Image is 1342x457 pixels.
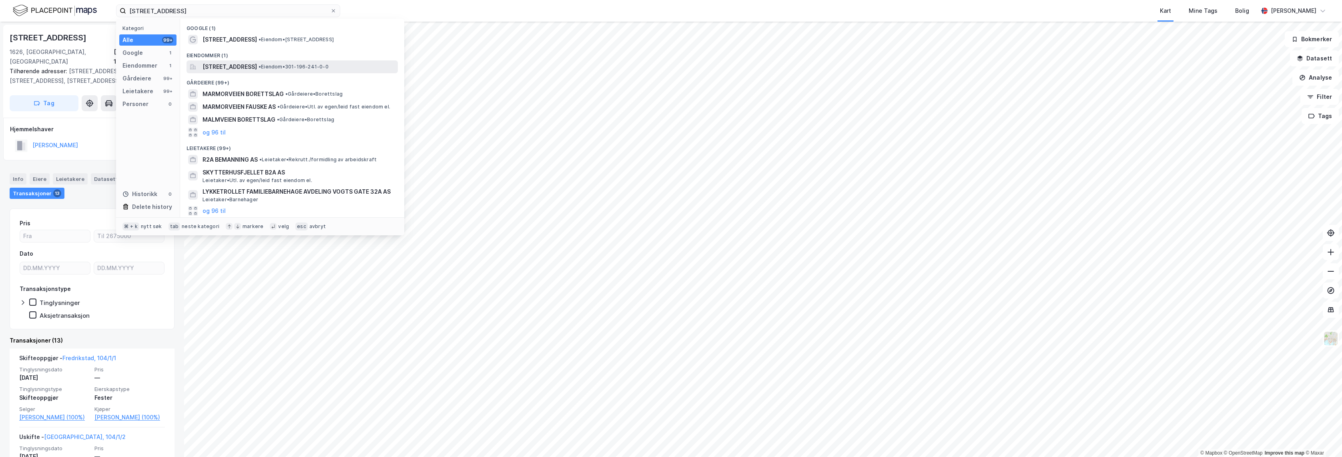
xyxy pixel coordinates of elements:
[122,99,148,109] div: Personer
[122,48,143,58] div: Google
[169,222,181,231] div: tab
[122,74,151,83] div: Gårdeiere
[132,202,172,212] div: Delete history
[94,445,165,452] span: Pris
[167,191,173,197] div: 0
[40,299,80,307] div: Tinglysninger
[20,230,90,242] input: Fra
[180,19,404,33] div: Google (1)
[162,37,173,43] div: 99+
[1265,450,1304,456] a: Improve this map
[277,104,280,110] span: •
[243,223,263,230] div: markere
[259,64,261,70] span: •
[203,115,275,124] span: MALMVEIEN BORETTSLAG
[1189,6,1218,16] div: Mine Tags
[114,47,175,66] div: [GEOGRAPHIC_DATA], 104/1
[19,413,90,422] a: [PERSON_NAME] (100%)
[10,336,175,345] div: Transaksjoner (13)
[19,366,90,373] span: Tinglysningsdato
[203,196,258,203] span: Leietaker • Barnehager
[94,413,165,422] a: [PERSON_NAME] (100%)
[10,68,69,74] span: Tilhørende adresser:
[1285,31,1339,47] button: Bokmerker
[285,91,343,97] span: Gårdeiere • Borettslag
[259,156,262,162] span: •
[53,189,61,197] div: 13
[259,36,334,43] span: Eiendom • [STREET_ADDRESS]
[167,50,173,56] div: 1
[94,373,165,383] div: —
[278,223,289,230] div: velg
[1271,6,1316,16] div: [PERSON_NAME]
[1235,6,1249,16] div: Bolig
[53,173,88,184] div: Leietakere
[141,223,162,230] div: nytt søk
[94,386,165,393] span: Eierskapstype
[1200,450,1222,456] a: Mapbox
[10,47,114,66] div: 1626, [GEOGRAPHIC_DATA], [GEOGRAPHIC_DATA]
[19,353,116,366] div: Skifteoppgjør -
[10,95,78,111] button: Tag
[277,104,390,110] span: Gårdeiere • Utl. av egen/leid fast eiendom el.
[19,386,90,393] span: Tinglysningstype
[62,355,116,361] a: Fredrikstad, 104/1/1
[94,366,165,373] span: Pris
[277,116,334,123] span: Gårdeiere • Borettslag
[1302,108,1339,124] button: Tags
[1160,6,1171,16] div: Kart
[203,102,276,112] span: MARMORVEIEN FAUSKE AS
[122,61,157,70] div: Eiendommer
[19,432,126,445] div: Uskifte -
[1323,331,1338,346] img: Z
[1292,70,1339,86] button: Analyse
[94,406,165,413] span: Kjøper
[122,189,157,199] div: Historikk
[182,223,219,230] div: neste kategori
[19,445,90,452] span: Tinglysningsdato
[203,168,395,177] span: SKYTTERHUSFJELLET B2A AS
[13,4,97,18] img: logo.f888ab2527a4732fd821a326f86c7f29.svg
[20,218,30,228] div: Pris
[19,406,90,413] span: Selger
[203,187,395,196] span: LYKKETROLLET FAMILIEBARNEHAGE AVDELING VOGTS GATE 32A AS
[203,35,257,44] span: [STREET_ADDRESS]
[94,230,164,242] input: Til 2675000
[203,206,226,216] button: og 96 til
[277,116,279,122] span: •
[10,188,64,199] div: Transaksjoner
[10,173,26,184] div: Info
[44,433,126,440] a: [GEOGRAPHIC_DATA], 104/1/2
[309,223,326,230] div: avbryt
[180,46,404,60] div: Eiendommer (1)
[259,156,377,163] span: Leietaker • Rekrutt./formidling av arbeidskraft
[162,88,173,94] div: 99+
[259,64,329,70] span: Eiendom • 301-196-241-0-0
[94,393,165,403] div: Fester
[94,262,164,274] input: DD.MM.YYYY
[1224,450,1263,456] a: OpenStreetMap
[167,101,173,107] div: 0
[180,139,404,153] div: Leietakere (99+)
[203,128,226,137] button: og 96 til
[20,262,90,274] input: DD.MM.YYYY
[10,66,168,86] div: [STREET_ADDRESS], [STREET_ADDRESS], [STREET_ADDRESS]
[40,312,90,319] div: Aksjetransaksjon
[19,373,90,383] div: [DATE]
[20,249,33,259] div: Dato
[1302,419,1342,457] iframe: Chat Widget
[122,35,133,45] div: Alle
[285,91,288,97] span: •
[259,36,261,42] span: •
[91,173,121,184] div: Datasett
[10,124,174,134] div: Hjemmelshaver
[295,222,308,231] div: esc
[122,222,139,231] div: ⌘ + k
[203,177,312,184] span: Leietaker • Utl. av egen/leid fast eiendom el.
[126,5,330,17] input: Søk på adresse, matrikkel, gårdeiere, leietakere eller personer
[203,155,258,164] span: R2A BEMANNING AS
[20,284,71,294] div: Transaksjonstype
[1302,419,1342,457] div: Kontrollprogram for chat
[19,393,90,403] div: Skifteoppgjør
[203,89,284,99] span: MARMORVEIEN BORETTSLAG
